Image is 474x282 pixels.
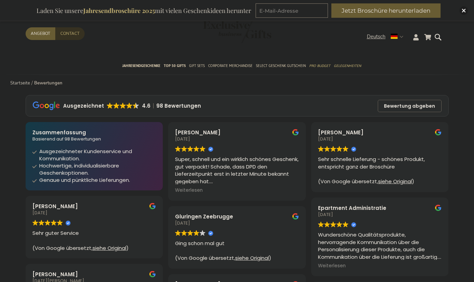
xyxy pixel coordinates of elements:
[32,229,156,252] div: Sehr guter Service (Von Google übersetzt, )
[32,271,156,278] div: [PERSON_NAME]
[113,103,119,109] img: Google
[331,3,441,18] button: Jetzt Broschüre herunterladen
[187,146,193,152] img: Google
[150,102,201,109] span: 98 Bewertungen
[460,6,468,15] div: Close
[10,80,30,86] a: Startseite
[208,58,253,75] a: Corporate Merchandise
[435,204,442,211] img: Google
[318,129,442,136] div: [PERSON_NAME]
[149,271,156,278] img: Google
[107,103,113,109] img: Google
[92,244,126,252] a: siehe Original
[175,146,181,152] img: Google
[193,146,199,152] img: Google
[462,9,466,13] img: Close
[318,136,442,142] div: [DATE]
[330,146,336,152] img: Google
[164,58,186,75] a: TOP 50 Gifts
[175,220,299,226] div: [DATE]
[32,136,156,142] div: Basierend auf 98 Bewertungen
[378,100,442,112] a: Schreiben Sie eine Bewertung zu Google
[318,156,442,185] div: Sehr schnelle Lieferung - schönes Produkt, entspricht ganz der Broschüre (Von Google übersetzt, )
[175,129,299,136] div: [PERSON_NAME]
[32,176,156,184] li: Genaue und pünktliche Lieferungen.
[33,102,60,110] img: Google
[309,58,330,75] a: Pro Budget
[193,230,199,236] img: Google
[367,33,386,41] span: Deutsch
[435,129,442,136] img: Google
[122,62,160,69] span: Jahresendgeschenke
[334,62,361,69] span: Gelegenheiten
[208,62,253,69] span: Corporate Merchandise
[133,103,139,109] img: Google
[324,221,330,227] img: Google
[292,129,299,136] img: Google
[181,146,187,152] img: Google
[343,221,348,227] img: Google
[343,146,348,152] img: Google
[187,230,193,236] img: Google
[45,220,51,226] img: Google
[200,146,205,152] img: Google
[318,221,324,227] img: Google
[318,263,346,269] span: Weiterlesen
[318,204,442,212] div: Epartment Administratie
[175,187,203,194] span: Weiterlesen
[256,62,306,69] span: Select Geschenk Gutschein
[189,58,205,75] a: Gift Sets
[334,58,361,75] a: Gelegenheiten
[203,21,237,43] a: store logo
[33,3,254,18] div: Laden Sie unsere mit vielen Geschenkideen herunter
[318,212,442,218] div: [DATE]
[142,102,150,109] span: 4.6
[256,3,330,20] form: marketing offers and promotions
[83,6,155,15] b: Jahresendbroschüre 2025
[120,103,126,109] img: Google
[39,220,44,226] img: Google
[181,230,187,236] img: Google
[336,146,342,152] img: Google
[256,58,306,75] a: Select Geschenk Gutschein
[309,62,330,69] span: Pro Budget
[149,203,156,210] img: Google
[34,80,62,86] strong: Bewertungen
[336,221,342,227] img: Google
[175,136,299,142] div: [DATE]
[32,203,156,210] div: [PERSON_NAME]
[32,162,156,176] li: Hochwertige, individualisierbare Geschenkoptionen.
[235,254,269,261] a: siehe Original
[51,220,57,226] img: Google
[57,220,63,226] img: Google
[32,148,156,162] li: Ausgezeichneter Kundenservice und Kommunikation.
[32,220,38,226] img: Google
[32,210,156,216] div: [DATE]
[324,146,330,152] img: Google
[256,3,328,18] input: E-Mail-Adresse
[200,230,205,236] img: Google
[318,231,442,260] div: Wunderschöne Qualitätsprodukte, hervorragende Kommunikation über die Personalisierung dieser Prod...
[164,62,186,69] span: TOP 50 Gifts
[203,21,271,43] img: Exclusive Business gifts logo
[55,27,85,40] a: Contact
[63,102,104,109] span: Ausgezeichnet
[32,129,156,136] div: Zusammenfassung
[318,146,324,152] img: Google
[26,27,55,40] a: Angebot
[126,103,132,109] img: Google
[122,58,160,75] a: Jahresendgeschenke
[175,240,299,262] div: Ging schon mal gut (Von Google übersetzt, )
[189,62,205,69] span: Gift Sets
[378,178,412,185] a: siehe Original
[330,221,336,227] img: Google
[175,230,181,236] img: Google
[175,213,299,220] div: Gluringen Zeebrugge
[292,213,299,220] img: Google
[175,156,299,184] div: Super, schnell und ein wirklich schönes Geschenk, gut verpackt! Schade, dass DPD den Lieferzeitpu...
